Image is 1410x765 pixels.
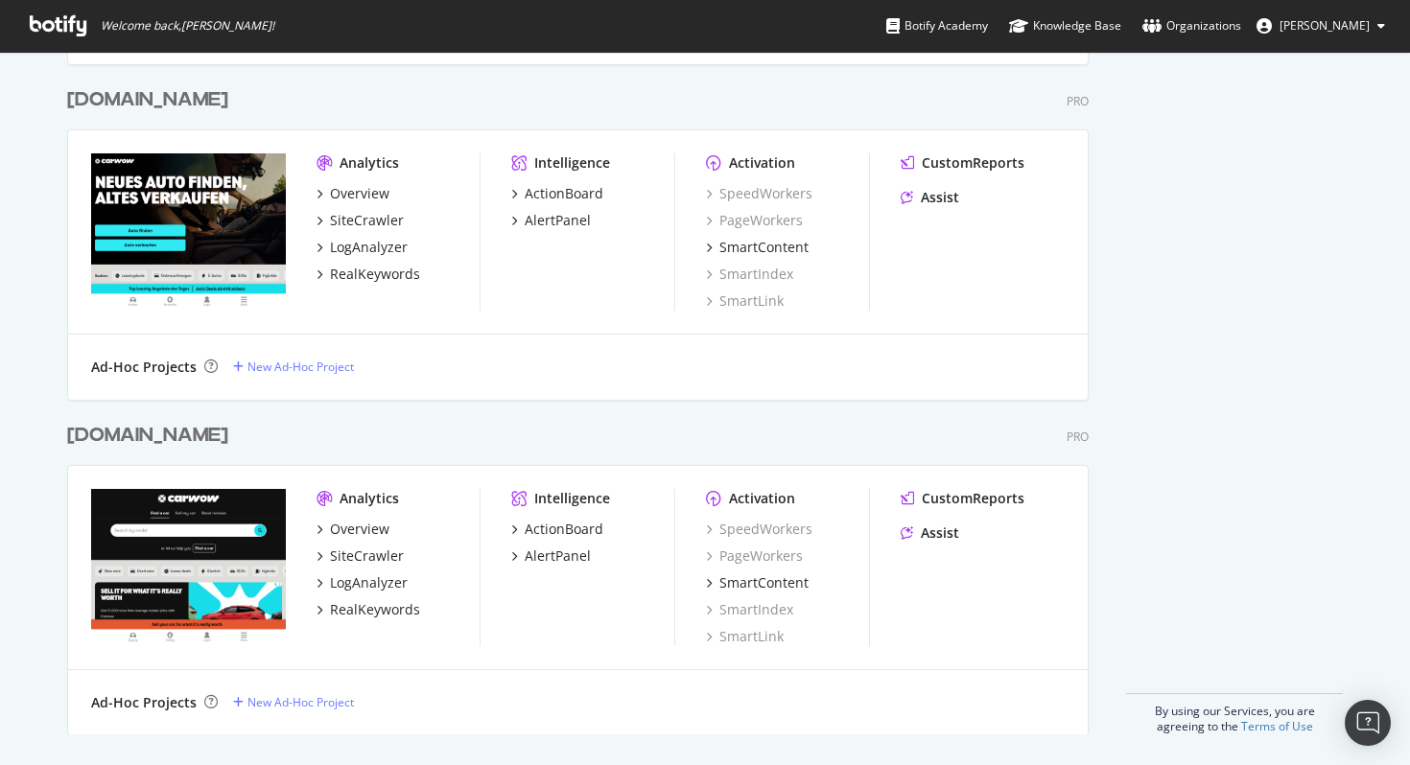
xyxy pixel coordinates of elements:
span: Welcome back, [PERSON_NAME] ! [101,18,274,34]
div: LogAnalyzer [330,238,408,257]
a: New Ad-Hoc Project [233,359,354,375]
div: By using our Services, you are agreeing to the [1126,693,1343,734]
div: Activation [729,489,795,508]
div: ActionBoard [525,520,603,539]
a: SmartIndex [706,265,793,284]
div: [DOMAIN_NAME] [67,86,228,114]
a: ActionBoard [511,520,603,539]
div: New Ad-Hoc Project [247,359,354,375]
div: Intelligence [534,153,610,173]
button: [PERSON_NAME] [1241,11,1400,41]
a: PageWorkers [706,211,803,230]
div: SiteCrawler [330,546,404,566]
a: [DOMAIN_NAME] [67,86,236,114]
a: SpeedWorkers [706,184,812,203]
a: AlertPanel [511,211,591,230]
a: Assist [901,188,959,207]
a: SiteCrawler [317,211,404,230]
div: ActionBoard [525,184,603,203]
div: Organizations [1142,16,1241,35]
div: Analytics [340,153,399,173]
img: www.carwow.de [91,153,286,309]
a: CustomReports [901,489,1024,508]
div: RealKeywords [330,600,420,619]
a: New Ad-Hoc Project [233,694,354,710]
a: RealKeywords [317,600,420,619]
div: Open Intercom Messenger [1345,700,1391,746]
div: Pro [1067,93,1089,109]
div: SmartContent [719,238,809,257]
div: Assist [921,523,959,543]
div: Activation [729,153,795,173]
div: Pro [1067,429,1089,445]
a: CustomReports [901,153,1024,173]
a: SmartContent [706,573,809,592]
img: www.carwow.co.uk [91,489,286,644]
div: AlertPanel [525,546,591,566]
a: SmartContent [706,238,809,257]
a: ActionBoard [511,184,603,203]
div: LogAnalyzer [330,573,408,592]
a: LogAnalyzer [317,238,408,257]
div: Overview [330,184,389,203]
div: Knowledge Base [1009,16,1121,35]
div: CustomReports [922,489,1024,508]
a: RealKeywords [317,265,420,284]
div: Overview [330,520,389,539]
div: Botify Academy [886,16,988,35]
div: SmartContent [719,573,809,592]
div: Ad-Hoc Projects [91,358,197,377]
a: Assist [901,523,959,543]
a: AlertPanel [511,546,591,566]
span: Ting Liu [1280,17,1370,34]
div: Analytics [340,489,399,508]
a: LogAnalyzer [317,573,408,592]
a: SmartLink [706,627,784,646]
div: Assist [921,188,959,207]
div: RealKeywords [330,265,420,284]
a: SmartIndex [706,600,793,619]
div: AlertPanel [525,211,591,230]
div: SiteCrawler [330,211,404,230]
a: SmartLink [706,291,784,311]
div: Intelligence [534,489,610,508]
a: PageWorkers [706,546,803,566]
a: SpeedWorkers [706,520,812,539]
a: [DOMAIN_NAME] [67,422,236,450]
div: Ad-Hoc Projects [91,693,197,712]
a: SiteCrawler [317,546,404,566]
div: [DOMAIN_NAME] [67,422,228,450]
div: CustomReports [922,153,1024,173]
div: New Ad-Hoc Project [247,694,354,710]
a: Terms of Use [1241,718,1313,734]
a: Overview [317,184,389,203]
a: Overview [317,520,389,539]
